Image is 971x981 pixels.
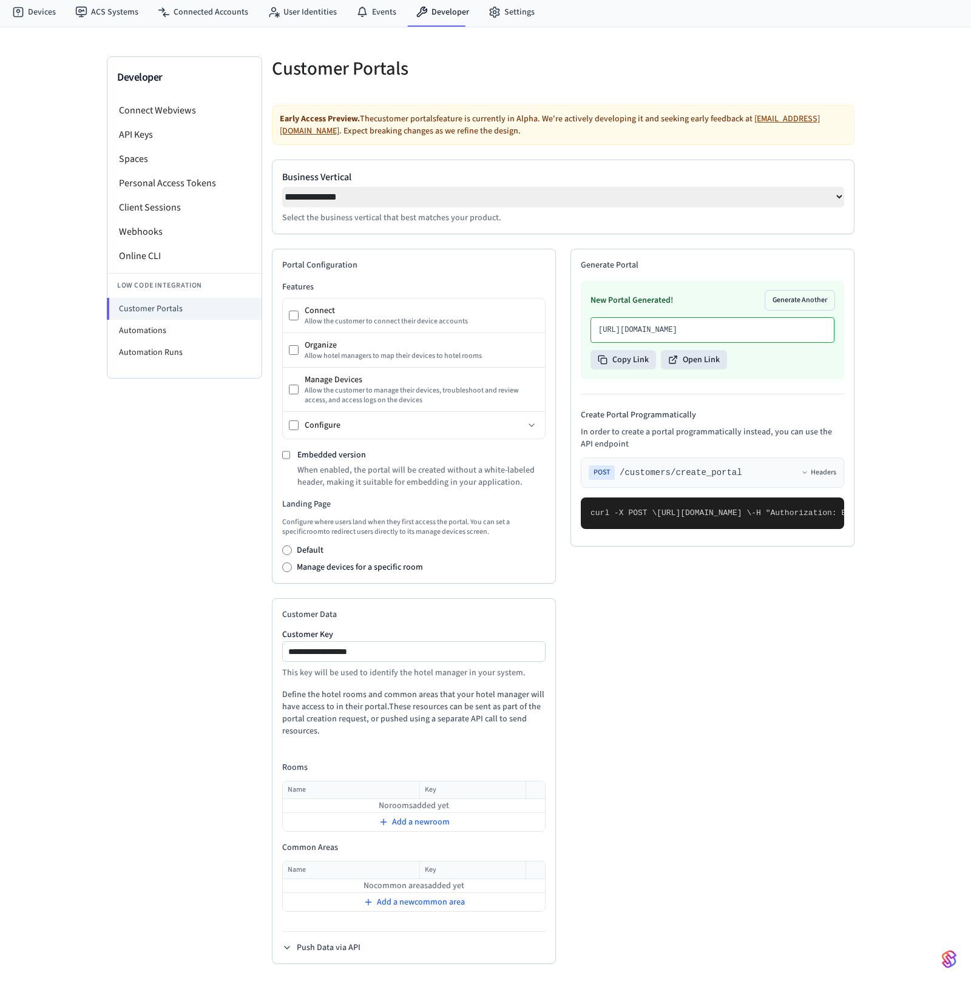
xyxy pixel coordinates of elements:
a: Developer [406,1,479,23]
div: Manage Devices [305,374,539,386]
li: Online CLI [107,244,262,268]
td: No common areas added yet [283,879,545,893]
span: [URL][DOMAIN_NAME] \ [657,508,751,517]
a: User Identities [258,1,347,23]
label: Embedded version [297,449,366,461]
div: Configure [305,419,524,431]
a: [EMAIL_ADDRESS][DOMAIN_NAME] [280,113,820,137]
button: Generate Another [765,291,834,310]
button: Open Link [661,350,727,369]
div: Connect [305,305,539,317]
a: Connected Accounts [148,1,258,23]
p: This key will be used to identify the hotel manager in your system. [282,667,546,679]
li: Low Code Integration [107,273,262,298]
h3: Features [282,281,546,293]
button: Copy Link [590,350,656,369]
h2: Portal Configuration [282,259,546,271]
h4: Common Areas [282,841,546,854]
h5: Customer Portals [272,56,556,81]
label: Manage devices for a specific room [297,561,423,573]
h3: Developer [117,69,252,86]
p: Configure where users land when they first access the portal. You can set a specific room to redi... [282,517,546,537]
li: API Keys [107,123,262,147]
li: Personal Access Tokens [107,171,262,195]
a: Events [347,1,406,23]
div: Organize [305,339,539,351]
h3: Landing Page [282,498,546,510]
li: Automation Runs [107,342,262,363]
td: No rooms added yet [283,799,545,813]
h4: Create Portal Programmatically [581,409,844,421]
span: Add a new room [392,816,450,828]
li: Automations [107,320,262,342]
h2: Customer Data [282,608,546,621]
label: Default [297,544,323,556]
p: In order to create a portal programmatically instead, you can use the API endpoint [581,426,844,450]
span: Add a new common area [377,896,465,908]
img: SeamLogoGradient.69752ec5.svg [942,949,956,969]
label: Business Vertical [282,170,844,184]
h4: Rooms [282,761,546,774]
span: curl -X POST \ [590,508,657,517]
p: When enabled, the portal will be created without a white-labeled header, making it suitable for e... [297,464,546,488]
div: The customer portals feature is currently in Alpha. We're actively developing it and seeking earl... [272,105,854,145]
strong: Early Access Preview. [280,113,360,125]
th: Key [419,781,526,799]
p: Define the hotel rooms and common areas that your hotel manager will have access to in their port... [282,689,546,737]
a: ACS Systems [66,1,148,23]
button: Push Data via API [282,942,360,954]
div: Allow the customer to connect their device accounts [305,317,539,326]
a: Devices [2,1,66,23]
li: Client Sessions [107,195,262,220]
div: Allow the customer to manage their devices, troubleshoot and review access, and access logs on th... [305,386,539,405]
li: Webhooks [107,220,262,244]
h3: New Portal Generated! [590,294,673,306]
li: Spaces [107,147,262,171]
th: Name [283,861,419,879]
h2: Generate Portal [581,259,844,271]
label: Customer Key [282,630,546,639]
div: Allow hotel managers to map their devices to hotel rooms [305,351,539,361]
span: /customers/create_portal [620,467,742,479]
th: Name [283,781,419,799]
p: Select the business vertical that best matches your product. [282,212,844,224]
li: Connect Webviews [107,98,262,123]
button: Headers [801,468,836,477]
a: Settings [479,1,544,23]
th: Key [419,861,526,879]
li: Customer Portals [107,298,262,320]
p: [URL][DOMAIN_NAME] [598,325,827,335]
span: POST [589,465,615,480]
